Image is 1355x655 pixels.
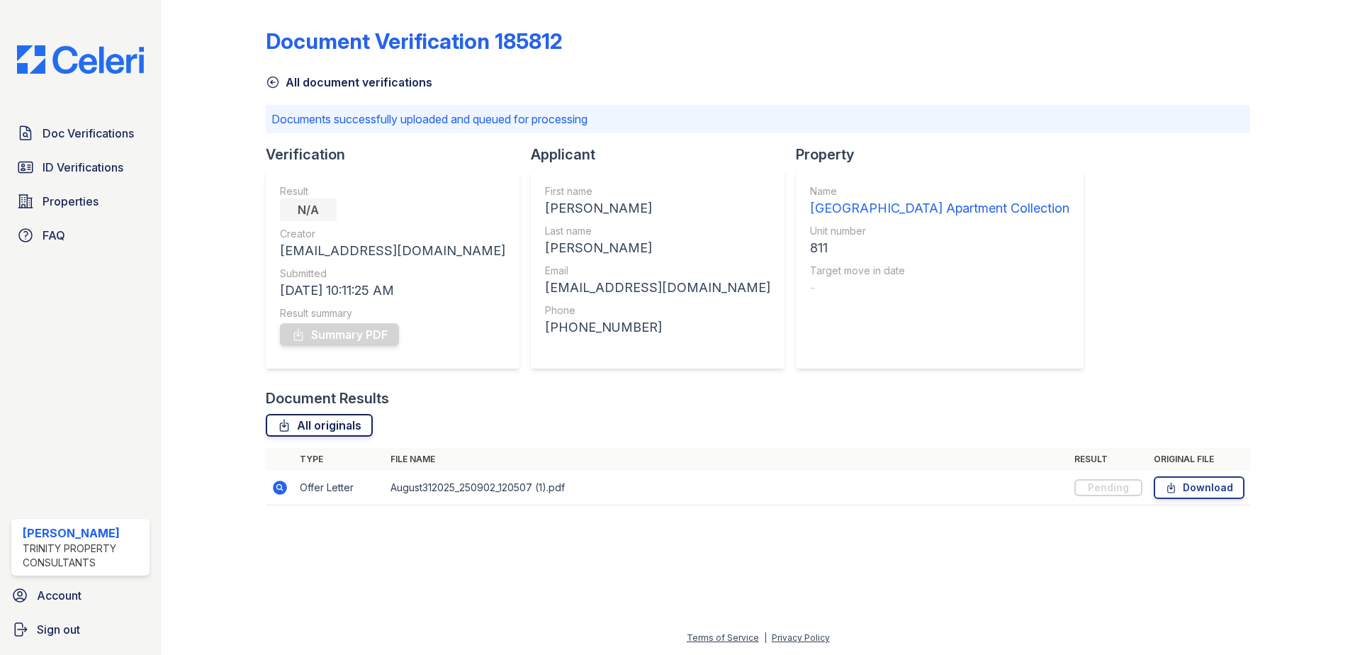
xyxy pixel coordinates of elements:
a: Doc Verifications [11,119,150,147]
span: FAQ [43,227,65,244]
th: Type [294,448,385,471]
div: Creator [280,227,505,241]
a: Properties [11,187,150,215]
div: [DATE] 10:11:25 AM [280,281,505,301]
div: First name [545,184,770,198]
div: [EMAIL_ADDRESS][DOMAIN_NAME] [280,241,505,261]
th: Result [1069,448,1148,471]
div: Verification [266,145,531,164]
div: [PERSON_NAME] [23,525,144,542]
a: All originals [266,414,373,437]
th: File name [385,448,1069,471]
div: 811 [810,238,1069,258]
a: All document verifications [266,74,432,91]
div: | [764,632,767,643]
div: Document Results [266,388,389,408]
div: Submitted [280,267,505,281]
div: [GEOGRAPHIC_DATA] Apartment Collection [810,198,1069,218]
img: CE_Logo_Blue-a8612792a0a2168367f1c8372b55b34899dd931a85d93a1a3d3e32e68fde9ad4.png [6,45,155,74]
span: Account [37,587,81,604]
div: Unit number [810,224,1069,238]
p: Documents successfully uploaded and queued for processing [271,111,1244,128]
div: Target move in date [810,264,1069,278]
a: Name [GEOGRAPHIC_DATA] Apartment Collection [810,184,1069,218]
div: Document Verification 185812 [266,28,563,54]
div: Pending [1074,479,1142,496]
a: Sign out [6,615,155,644]
div: N/A [280,198,337,221]
span: Doc Verifications [43,125,134,142]
div: [PERSON_NAME] [545,238,770,258]
div: [PERSON_NAME] [545,198,770,218]
a: Account [6,581,155,610]
a: ID Verifications [11,153,150,181]
a: Download [1154,476,1244,499]
div: Phone [545,303,770,318]
span: Properties [43,193,99,210]
a: FAQ [11,221,150,250]
div: Result [280,184,505,198]
th: Original file [1148,448,1250,471]
div: Email [545,264,770,278]
div: Name [810,184,1069,198]
div: [EMAIL_ADDRESS][DOMAIN_NAME] [545,278,770,298]
td: Offer Letter [294,471,385,505]
span: Sign out [37,621,80,638]
div: [PHONE_NUMBER] [545,318,770,337]
a: Terms of Service [687,632,759,643]
div: Result summary [280,306,505,320]
a: Privacy Policy [772,632,830,643]
div: Last name [545,224,770,238]
div: Trinity Property Consultants [23,542,144,570]
div: - [810,278,1069,298]
div: Property [796,145,1095,164]
td: August312025_250902_120507 (1).pdf [385,471,1069,505]
span: ID Verifications [43,159,123,176]
div: Applicant [531,145,796,164]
